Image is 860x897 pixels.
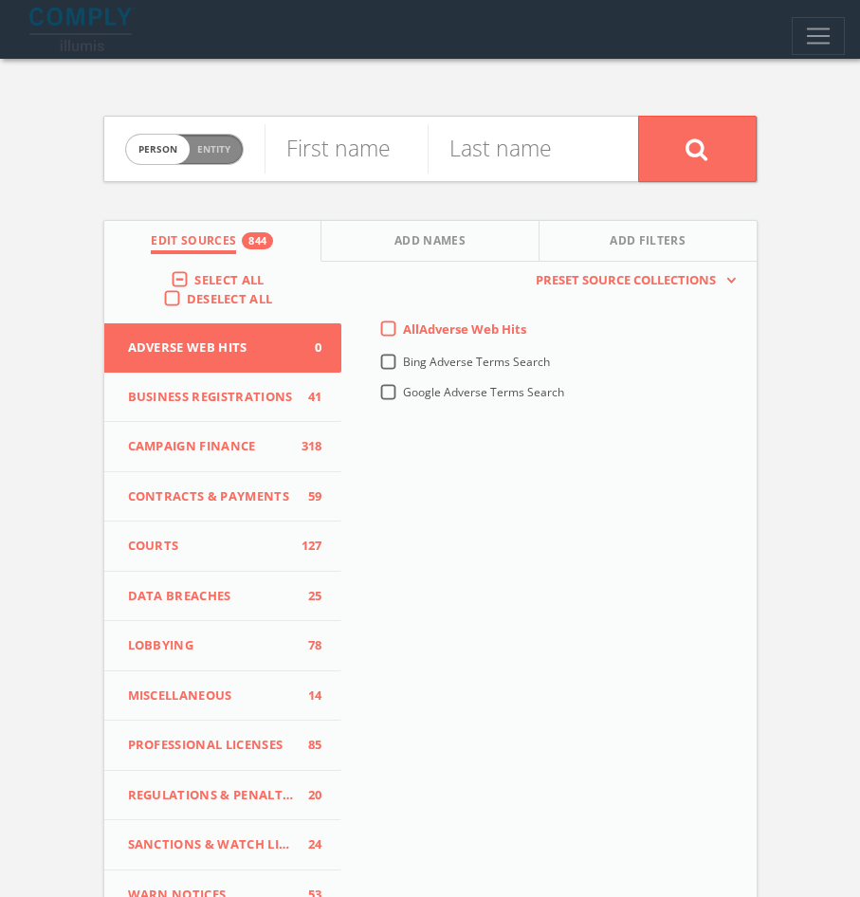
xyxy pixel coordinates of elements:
span: 59 [294,487,322,506]
span: Sanctions & Watch Lists [128,835,294,854]
span: Professional Licenses [128,736,294,755]
span: Miscellaneous [128,686,294,705]
span: Regulations & Penalties [128,786,294,805]
button: Add Names [321,221,540,262]
span: Contracts & Payments [128,487,294,506]
span: Campaign Finance [128,437,294,456]
button: Business Registrations41 [104,373,341,423]
span: Adverse Web Hits [128,339,294,357]
button: Preset Source Collections [526,271,737,290]
span: Edit Sources [151,232,236,254]
span: 78 [294,636,322,655]
button: Sanctions & Watch Lists24 [104,820,341,870]
span: 20 [294,786,322,805]
span: 25 [294,587,322,606]
button: Data Breaches25 [104,572,341,622]
span: Bing Adverse Terms Search [403,354,550,370]
span: Lobbying [128,636,294,655]
button: Edit Sources844 [104,221,322,262]
span: Deselect All [187,290,273,307]
span: 41 [294,388,322,407]
span: 85 [294,736,322,755]
button: Campaign Finance318 [104,422,341,472]
span: All Adverse Web Hits [403,320,526,338]
span: Business Registrations [128,388,294,407]
span: Preset Source Collections [526,271,725,290]
span: Entity [197,142,230,156]
span: 318 [294,437,322,456]
button: Courts127 [104,522,341,572]
span: 24 [294,835,322,854]
button: Toggle navigation [792,17,845,55]
button: Add Filters [540,221,757,262]
button: Professional Licenses85 [104,721,341,771]
button: Lobbying78 [104,621,341,671]
button: Regulations & Penalties20 [104,771,341,821]
div: 844 [242,232,273,249]
button: Adverse Web Hits0 [104,323,341,373]
span: 0 [294,339,322,357]
span: Data Breaches [128,587,294,606]
span: Select All [194,271,264,288]
button: Miscellaneous14 [104,671,341,722]
span: person [126,135,190,164]
button: Contracts & Payments59 [104,472,341,522]
span: Courts [128,537,294,556]
span: 127 [294,537,322,556]
span: Add Names [394,232,466,254]
span: Add Filters [610,232,686,254]
span: 14 [294,686,322,705]
span: Google Adverse Terms Search [403,384,564,400]
img: illumis [29,8,136,51]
